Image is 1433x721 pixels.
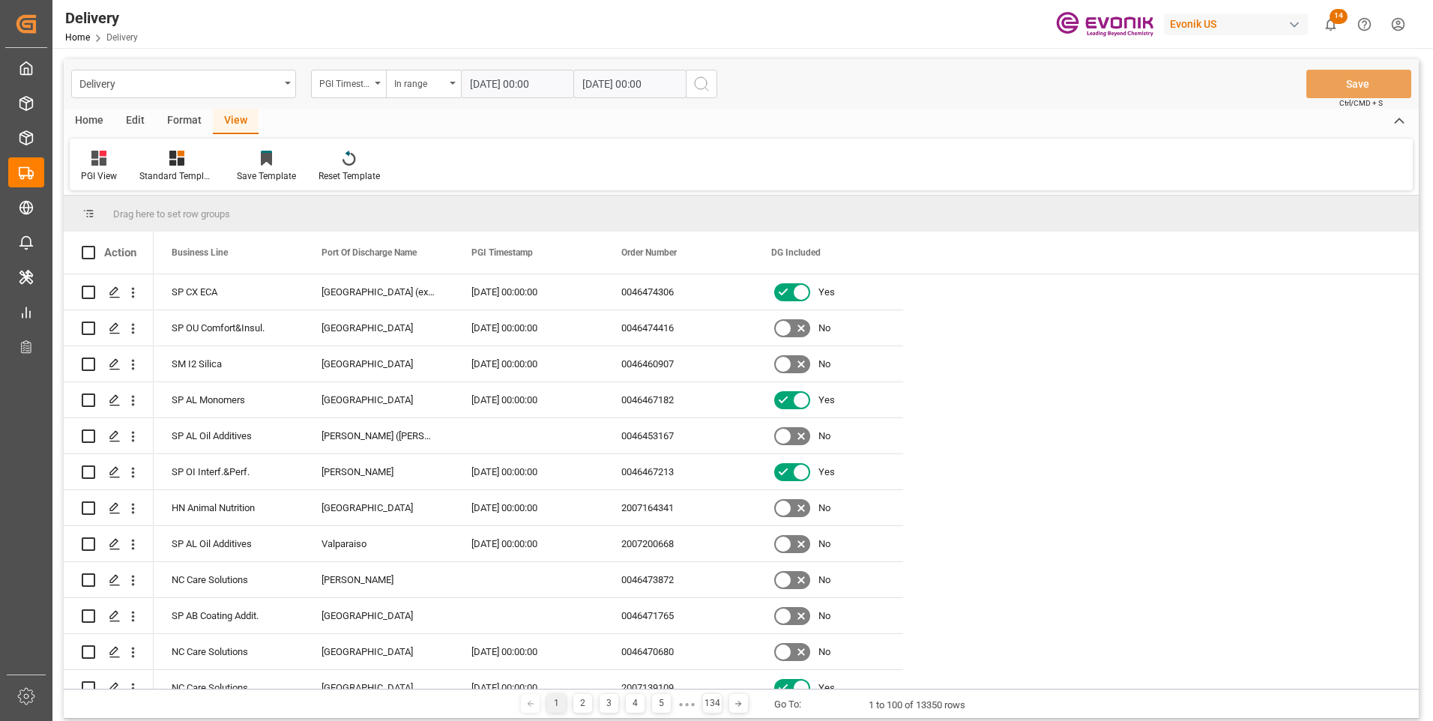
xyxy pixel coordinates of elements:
[64,598,154,634] div: Press SPACE to select this row.
[154,670,304,705] div: NC Care Solutions
[818,563,830,597] span: No
[154,382,304,417] div: SP AL Monomers
[154,454,304,489] div: SP OI Interf.&Perf.
[304,382,453,417] div: [GEOGRAPHIC_DATA]
[64,526,154,562] div: Press SPACE to select this row.
[603,562,753,597] div: 0046473872
[818,419,830,453] span: No
[1306,70,1411,98] button: Save
[603,274,753,310] div: 0046474306
[626,694,645,713] div: 4
[64,109,115,134] div: Home
[304,634,453,669] div: [GEOGRAPHIC_DATA]
[154,526,304,561] div: SP AL Oil Additives
[304,346,453,381] div: [GEOGRAPHIC_DATA]
[818,527,830,561] span: No
[818,671,835,705] span: Yes
[573,694,592,713] div: 2
[603,382,753,417] div: 0046467182
[304,562,453,597] div: [PERSON_NAME]
[81,169,117,183] div: PGI View
[154,562,903,598] div: Press SPACE to select this row.
[154,346,903,382] div: Press SPACE to select this row.
[603,526,753,561] div: 2007200668
[139,169,214,183] div: Standard Templates
[304,310,453,346] div: [GEOGRAPHIC_DATA]
[64,346,154,382] div: Press SPACE to select this row.
[453,634,603,669] div: [DATE] 00:00:00
[603,418,753,453] div: 0046453167
[304,274,453,310] div: [GEOGRAPHIC_DATA] (ex [GEOGRAPHIC_DATA])
[603,310,753,346] div: 0046474416
[453,670,603,705] div: [DATE] 00:00:00
[104,246,136,259] div: Action
[311,70,386,98] button: open menu
[154,454,903,490] div: Press SPACE to select this row.
[154,670,903,706] div: Press SPACE to select this row.
[453,454,603,489] div: [DATE] 00:00:00
[386,70,461,98] button: open menu
[319,73,370,91] div: PGI Timestamp
[603,634,753,669] div: 0046470680
[304,670,453,705] div: [GEOGRAPHIC_DATA]
[154,418,903,454] div: Press SPACE to select this row.
[869,698,965,713] div: 1 to 100 of 13350 rows
[652,694,671,713] div: 5
[64,310,154,346] div: Press SPACE to select this row.
[64,274,154,310] div: Press SPACE to select this row.
[154,598,903,634] div: Press SPACE to select this row.
[453,310,603,346] div: [DATE] 00:00:00
[213,109,259,134] div: View
[603,346,753,381] div: 0046460907
[603,490,753,525] div: 2007164341
[154,562,304,597] div: NC Care Solutions
[319,169,380,183] div: Reset Template
[154,490,304,525] div: HN Animal Nutrition
[154,346,304,381] div: SM I2 Silica
[600,694,618,713] div: 3
[394,73,445,91] div: In range
[64,562,154,598] div: Press SPACE to select this row.
[453,346,603,381] div: [DATE] 00:00:00
[154,490,903,526] div: Press SPACE to select this row.
[154,418,304,453] div: SP AL Oil Additives
[461,70,573,98] input: DD.MM.YYYY HH:MM
[818,347,830,381] span: No
[1330,9,1348,24] span: 14
[64,454,154,490] div: Press SPACE to select this row.
[154,310,903,346] div: Press SPACE to select this row.
[64,418,154,454] div: Press SPACE to select this row.
[64,670,154,706] div: Press SPACE to select this row.
[1314,7,1348,41] button: show 14 new notifications
[573,70,686,98] input: DD.MM.YYYY HH:MM
[678,699,695,710] div: ● ● ●
[65,7,138,29] div: Delivery
[603,454,753,489] div: 0046467213
[154,634,304,669] div: NC Care Solutions
[818,635,830,669] span: No
[304,454,453,489] div: [PERSON_NAME]
[154,274,903,310] div: Press SPACE to select this row.
[771,247,821,258] span: DG Included
[547,694,566,713] div: 1
[304,418,453,453] div: [PERSON_NAME] ([PERSON_NAME])
[65,32,90,43] a: Home
[603,598,753,633] div: 0046471765
[322,247,417,258] span: Port Of Discharge Name
[154,634,903,670] div: Press SPACE to select this row.
[71,70,296,98] button: open menu
[1164,10,1314,38] button: Evonik US
[818,599,830,633] span: No
[453,274,603,310] div: [DATE] 00:00:00
[115,109,156,134] div: Edit
[1348,7,1381,41] button: Help Center
[64,490,154,526] div: Press SPACE to select this row.
[304,490,453,525] div: [GEOGRAPHIC_DATA]
[154,310,304,346] div: SP OU Comfort&Insul.
[79,73,280,92] div: Delivery
[471,247,533,258] span: PGI Timestamp
[64,634,154,670] div: Press SPACE to select this row.
[453,526,603,561] div: [DATE] 00:00:00
[818,383,835,417] span: Yes
[686,70,717,98] button: search button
